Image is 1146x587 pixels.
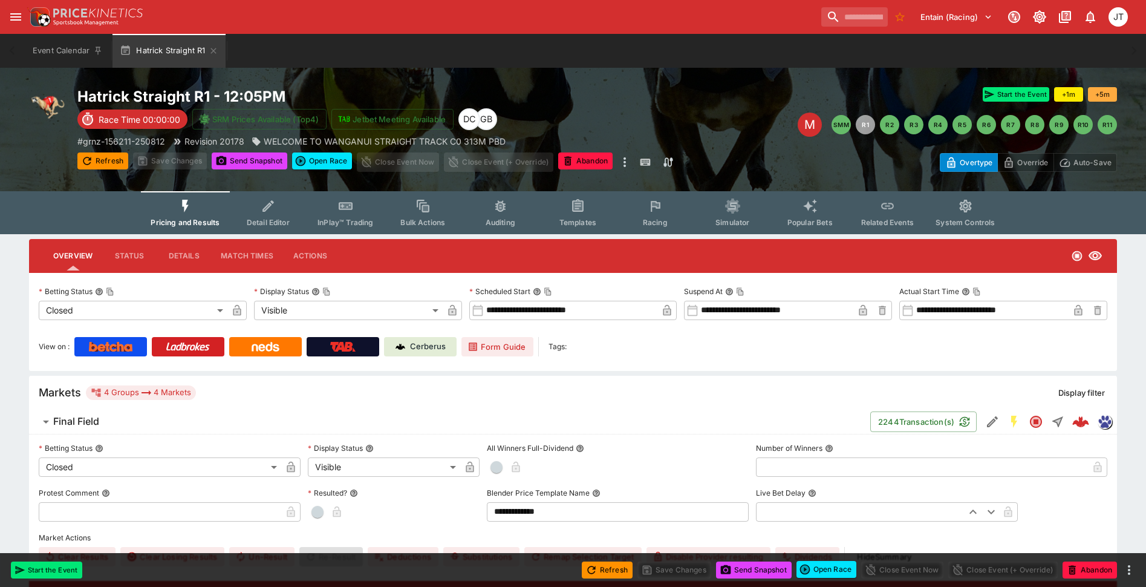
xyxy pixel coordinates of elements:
[1079,6,1101,28] button: Notifications
[461,337,533,356] a: Form Guide
[77,152,128,169] button: Refresh
[95,444,103,453] button: Betting Status
[1098,115,1117,134] button: R11
[1088,249,1102,263] svg: Visible
[410,341,446,353] p: Cerberus
[29,410,870,434] button: Final Field
[487,443,573,453] p: All Winners Full-Dividend
[983,87,1049,102] button: Start the Event
[1098,415,1112,428] img: grnz
[229,547,294,566] button: Un-Result
[1025,115,1044,134] button: R8
[368,547,438,566] button: Deductions
[972,287,981,296] button: Copy To Clipboard
[1109,7,1128,27] div: Josh Tanner
[350,489,358,497] button: Resulted?
[308,457,460,477] div: Visible
[311,287,320,296] button: Display StatusCopy To Clipboard
[725,287,734,296] button: Suspend AtCopy To Clipboard
[247,218,290,227] span: Detail Editor
[308,488,347,498] p: Resulted?
[102,489,110,497] button: Protest Comment
[756,443,822,453] p: Number of Winners
[1051,383,1112,402] button: Display filter
[292,152,352,169] button: Open Race
[458,108,480,130] div: David Crockford
[904,115,923,134] button: R3
[29,87,68,126] img: greyhound_racing.png
[558,154,613,166] span: Mark an event as closed and abandoned.
[331,109,454,130] button: Jetbet Meeting Available
[365,444,374,453] button: Display Status
[1029,415,1043,429] svg: Closed
[796,561,856,578] button: Open Race
[486,218,515,227] span: Auditing
[254,301,443,320] div: Visible
[77,135,165,148] p: Copy To Clipboard
[25,34,110,68] button: Event Calendar
[715,218,749,227] span: Simulator
[252,342,279,352] img: Neds
[1088,87,1117,102] button: +5m
[283,241,337,271] button: Actions
[475,108,497,130] div: Gary Brigginshaw
[524,547,642,566] button: Remap Selection Target
[443,547,519,566] button: Substitutions
[322,287,331,296] button: Copy To Clipboard
[192,109,327,130] button: SRM Prices Available (Top4)
[1073,156,1112,169] p: Auto-Save
[44,241,102,271] button: Overview
[27,5,51,29] img: PriceKinetics Logo
[39,301,227,320] div: Closed
[39,443,93,453] p: Betting Status
[940,153,998,172] button: Overtype
[798,113,822,137] div: Edit Meeting
[977,115,996,134] button: R6
[400,218,445,227] span: Bulk Actions
[39,286,93,297] p: Betting Status
[1049,115,1069,134] button: R9
[39,457,281,477] div: Closed
[582,562,633,579] button: Refresh
[53,20,119,25] img: Sportsbook Management
[1053,153,1117,172] button: Auto-Save
[533,287,541,296] button: Scheduled StartCopy To Clipboard
[1098,415,1112,429] div: grnz
[960,156,992,169] p: Overtype
[53,8,143,18] img: PriceKinetics
[120,547,224,566] button: Clear Losing Results
[643,218,668,227] span: Racing
[1072,413,1089,430] img: logo-cerberus--red.svg
[299,547,363,566] span: Re-Result
[880,115,899,134] button: R2
[684,286,723,297] p: Suspend At
[982,411,1003,433] button: Edit Detail
[646,547,770,566] button: Disable Provider resulting
[832,115,851,134] button: SMM
[95,287,103,296] button: Betting StatusCopy To Clipboard
[151,218,220,227] span: Pricing and Results
[856,115,875,134] button: R1
[102,241,157,271] button: Status
[39,385,81,399] h5: Markets
[821,7,888,27] input: search
[106,287,114,296] button: Copy To Clipboard
[157,241,211,271] button: Details
[396,342,405,352] img: Cerberus
[1069,410,1093,434] a: 543f5a91-cc28-4fa1-9231-f5f7a745a165
[308,443,363,453] p: Display Status
[870,412,977,432] button: 2244Transaction(s)
[796,561,856,578] div: split button
[952,115,972,134] button: R5
[1054,6,1076,28] button: Documentation
[5,6,27,28] button: open drawer
[99,113,180,126] p: Race Time 00:00:00
[1071,250,1083,262] svg: Closed
[736,287,744,296] button: Copy To Clipboard
[1054,87,1083,102] button: +1m
[549,337,567,356] label: Tags:
[211,241,283,271] button: Match Times
[1105,4,1131,30] button: Josh Tanner
[77,87,597,106] h2: Copy To Clipboard
[850,547,919,566] button: HideSummary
